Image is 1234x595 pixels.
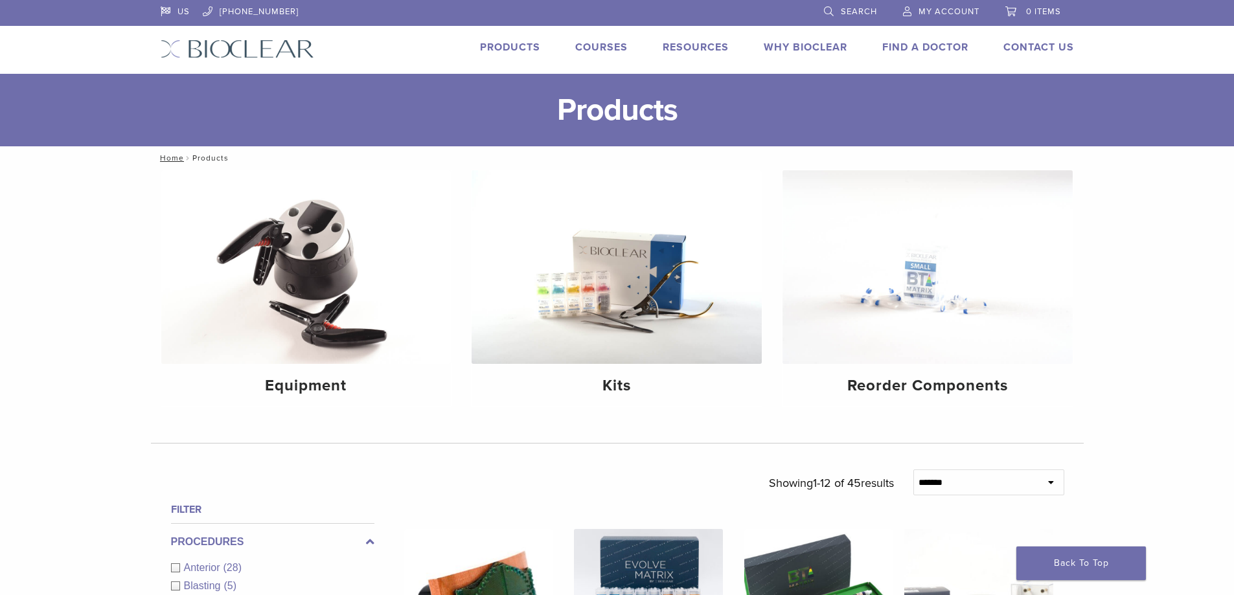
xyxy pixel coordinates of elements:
img: Kits [472,170,762,364]
h4: Filter [171,502,374,517]
img: Reorder Components [783,170,1073,364]
span: 1-12 of 45 [813,476,861,490]
img: Bioclear [161,39,314,58]
a: Products [480,41,540,54]
label: Procedures [171,534,374,550]
a: Courses [575,41,628,54]
a: Contact Us [1003,41,1074,54]
h4: Equipment [172,374,441,398]
nav: Products [151,146,1084,170]
span: Anterior [184,562,223,573]
span: / [184,155,192,161]
span: My Account [919,6,979,17]
h4: Reorder Components [793,374,1062,398]
a: Find A Doctor [882,41,968,54]
span: Blasting [184,580,224,591]
p: Showing results [769,469,894,497]
a: Why Bioclear [764,41,847,54]
a: Equipment [161,170,451,406]
h4: Kits [482,374,751,398]
span: (28) [223,562,242,573]
span: Search [841,6,877,17]
span: 0 items [1026,6,1061,17]
a: Resources [663,41,729,54]
img: Equipment [161,170,451,364]
a: Reorder Components [783,170,1073,406]
a: Back To Top [1016,546,1146,580]
span: (5) [223,580,236,591]
a: Kits [472,170,762,406]
a: Home [156,153,184,163]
